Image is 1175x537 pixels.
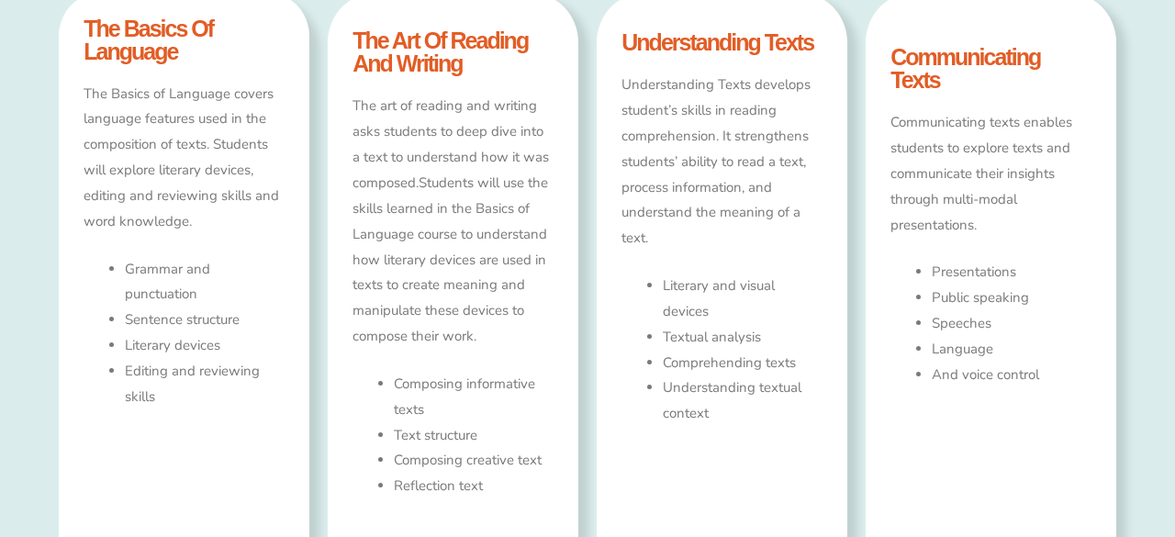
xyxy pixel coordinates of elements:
[125,359,284,410] li: Editing and reviewing skills
[621,73,822,252] p: Understanding Texts develops student’s skills in reading comprehension. It strengthens students’ ...
[932,311,1091,337] li: Speeches
[394,372,553,423] li: Composing informative texts
[125,308,284,333] li: Sentence structure
[663,325,822,351] li: Textual analysis
[352,94,553,349] p: The art of reading and writing asks students to deep dive into a text to understand how it was co...
[621,31,822,54] h4: understanding texts
[860,330,1175,537] iframe: Chat Widget
[84,82,284,235] p: The Basics of Language covers language features used in the composition of texts. Students will e...
[890,110,1091,238] p: Communicating texts enables students to explore texts and communicate their insights through mult...
[84,17,284,63] h4: the basics of language
[663,375,822,427] p: Understanding textual context
[125,333,284,359] li: Literary devices
[125,257,284,308] li: Grammar and punctuation
[663,351,822,376] li: Comprehending texts
[394,423,553,449] li: Text structure
[394,474,553,499] li: Reflection text
[890,46,1091,92] h4: Communicating Texts
[663,274,822,325] li: Literary and visual devices
[394,448,553,474] li: Composing creative text
[932,260,1091,285] li: Presentations
[932,285,1091,311] li: Public speaking
[352,29,553,75] h4: the art of reading and writing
